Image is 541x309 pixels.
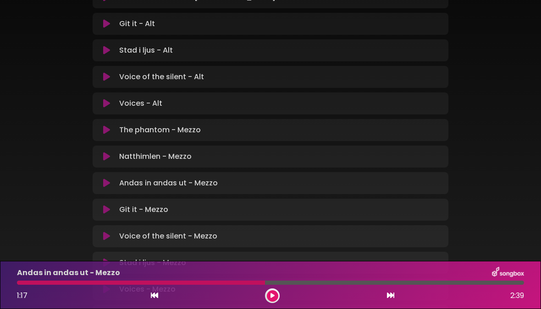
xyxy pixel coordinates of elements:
span: 1:17 [17,290,28,301]
p: Voices - Alt [119,98,162,109]
p: Andas in andas ut - Mezzo [119,178,218,189]
p: The phantom - Mezzo [119,125,201,136]
p: Andas in andas ut - Mezzo [17,267,120,278]
p: Stad i ljus - Mezzo [119,257,186,268]
p: Voice of the silent - Mezzo [119,231,217,242]
p: Natthimlen - Mezzo [119,151,192,162]
p: Git it - Mezzo [119,204,168,215]
img: songbox-logo-white.png [492,267,524,279]
p: Git it - Alt [119,18,155,29]
p: Stad i ljus - Alt [119,45,173,56]
span: 2:39 [510,290,524,301]
p: Voice of the silent - Alt [119,71,204,82]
